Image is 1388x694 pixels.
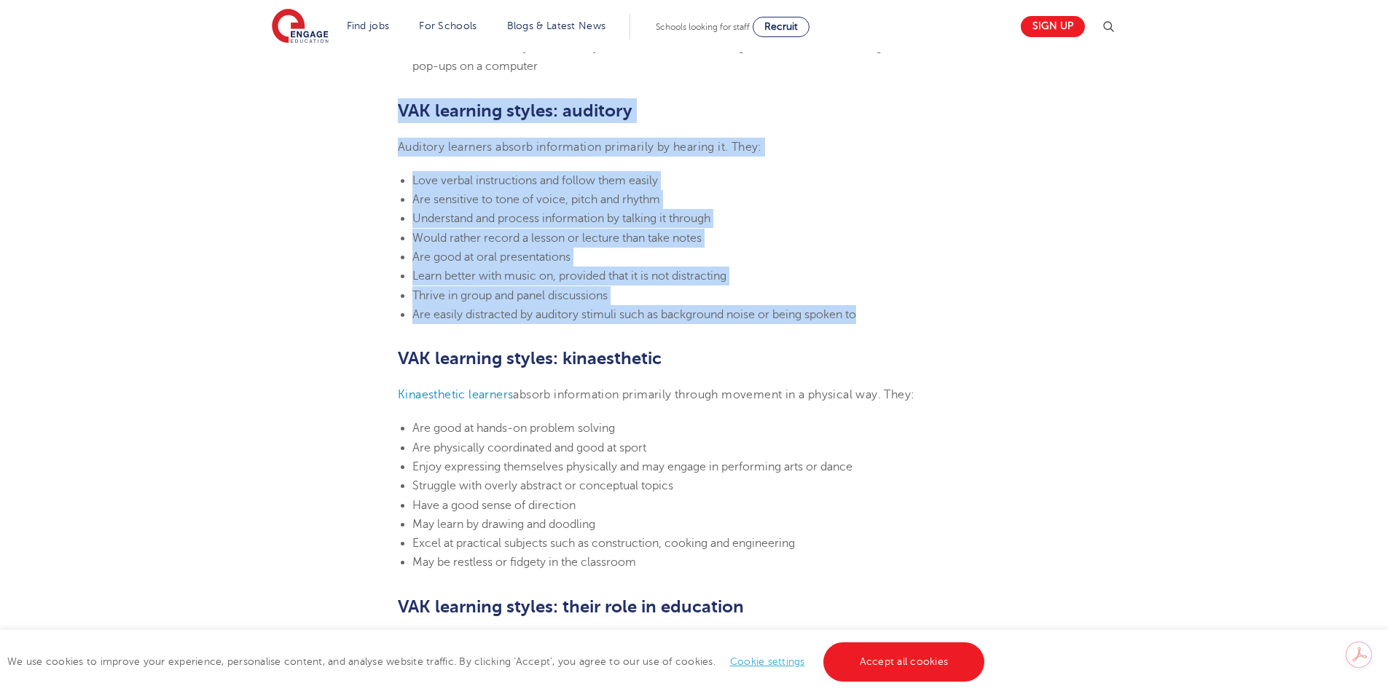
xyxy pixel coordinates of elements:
a: Sign up [1021,16,1085,37]
b: VAK learning styles: auditory [398,100,632,121]
a: Cookie settings [730,656,805,667]
a: Recruit [753,17,809,37]
span: Are good at hands-on problem solving [412,422,615,435]
span: Love verbal instructions and follow them easily [412,174,658,187]
b: VAK learning styles: their role in education [398,596,744,617]
b: VAK learning styles: kinaesthetic [398,348,662,368]
span: Understand and process information by talking it through [412,212,710,225]
span: Thrive in group and panel discussions [412,289,608,302]
span: Would rather record a lesson or lecture than take notes [412,232,702,245]
img: Engage Education [272,9,329,45]
a: For Schools [419,20,477,31]
span: Are easily distracted by auditory stimuli such as background noise or being spoken to [412,308,856,321]
span: absorb information primarily through movement in a physical way. They: [513,388,914,401]
span: We use cookies to improve your experience, personalise content, and analyse website traffic. By c... [7,656,988,667]
span: Learn better with music on, provided that it is not distracting [412,269,726,283]
span: Are physically coordinated and good at sport [412,441,646,454]
span: Enjoy expressing themselves physically and may engage in performing arts or dance [412,460,852,473]
span: Struggle with overly abstract or conceptual topics [412,479,673,492]
span: May be restless or fidgety in the classroom [412,556,636,569]
a: Kinaesthetic learners [398,388,513,401]
span: Excel at practical subjects such as construction, cooking and engineering [412,537,795,550]
span: Are good at oral presentations [412,251,571,264]
span: Are sensitive to tone of voice, pitch and rhythm [412,193,660,206]
span: Recruit [764,21,798,32]
span: Have a good sense of direction [412,499,576,512]
span: May learn by drawing and doodling [412,518,595,531]
a: Blogs & Latest News [507,20,606,31]
span: Auditory learners absorb information primarily by hearing it. They: [398,141,762,154]
a: Accept all cookies [823,642,985,682]
span: Schools looking for staff [656,22,750,32]
a: Find jobs [347,20,390,31]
